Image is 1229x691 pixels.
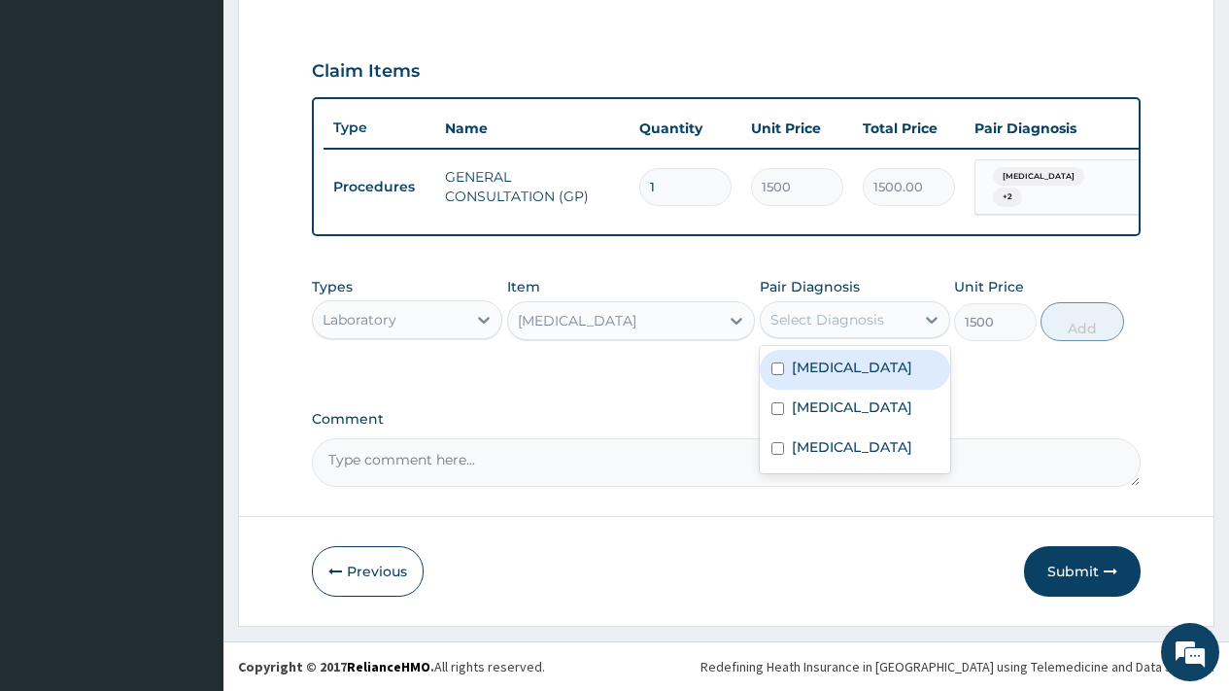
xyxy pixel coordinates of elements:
label: [MEDICAL_DATA] [792,358,912,377]
div: Select Diagnosis [770,310,884,329]
label: Unit Price [954,277,1024,296]
th: Total Price [853,109,965,148]
span: [MEDICAL_DATA] [993,167,1084,187]
th: Type [324,110,435,146]
div: Chat with us now [101,109,326,134]
label: Comment [312,411,1141,428]
th: Unit Price [741,109,853,148]
td: GENERAL CONSULTATION (GP) [435,157,630,216]
footer: All rights reserved. [223,641,1229,691]
div: [MEDICAL_DATA] [518,311,636,330]
textarea: Type your message and hit 'Enter' [10,473,370,541]
span: We're online! [113,216,268,412]
a: RelianceHMO [347,658,430,675]
th: Pair Diagnosis [965,109,1178,148]
td: Procedures [324,169,435,205]
label: Types [312,279,353,295]
button: Submit [1024,546,1141,597]
th: Name [435,109,630,148]
label: [MEDICAL_DATA] [792,397,912,417]
label: Pair Diagnosis [760,277,860,296]
label: Item [507,277,540,296]
th: Quantity [630,109,741,148]
button: Add [1041,302,1123,341]
div: Minimize live chat window [319,10,365,56]
label: [MEDICAL_DATA] [792,437,912,457]
h3: Claim Items [312,61,420,83]
div: Laboratory [323,310,396,329]
strong: Copyright © 2017 . [238,658,434,675]
img: d_794563401_company_1708531726252_794563401 [36,97,79,146]
span: + 2 [993,188,1022,207]
div: Redefining Heath Insurance in [GEOGRAPHIC_DATA] using Telemedicine and Data Science! [700,657,1214,676]
button: Previous [312,546,424,597]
